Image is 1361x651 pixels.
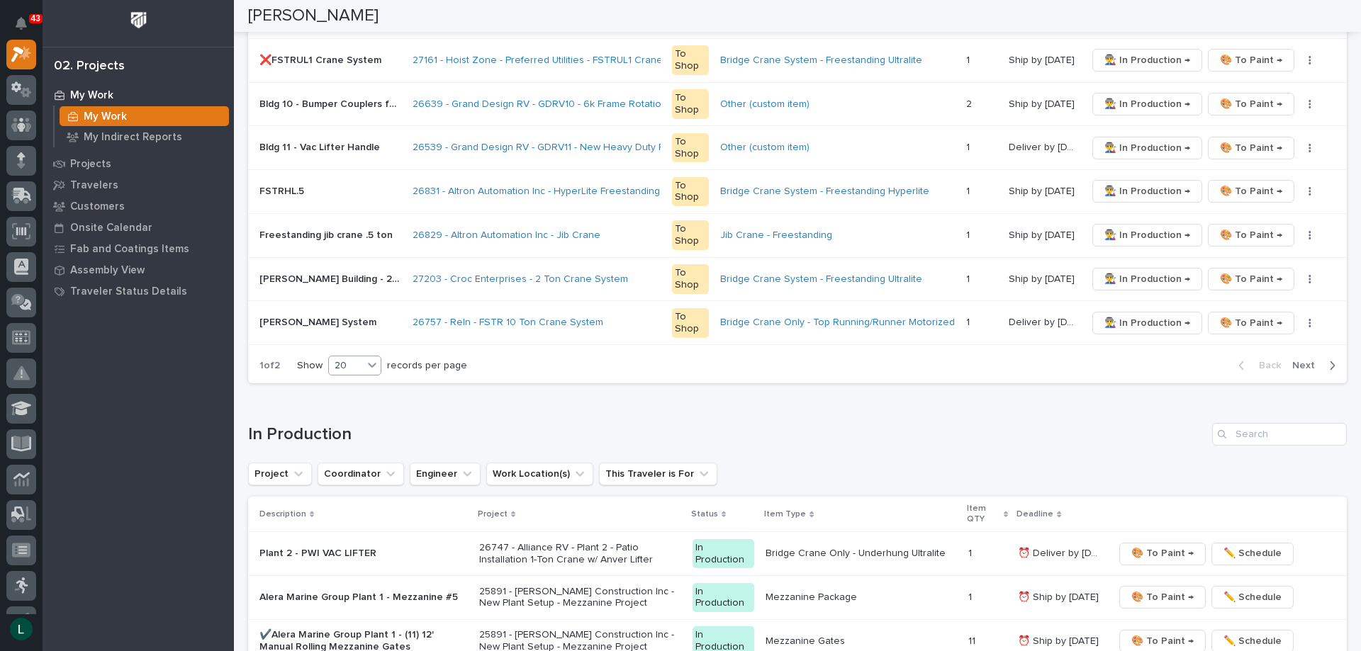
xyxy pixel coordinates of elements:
span: Next [1292,359,1323,372]
a: Fab and Coatings Items [43,238,234,259]
a: My Indirect Reports [55,127,234,147]
div: In Production [693,583,755,613]
button: 👨‍🏭 In Production → [1092,180,1202,203]
p: Mezzanine Package [766,591,956,604]
p: Customers [70,200,125,213]
p: Freestanding jib crane .5 ton [259,227,396,242]
p: 1 of 2 [248,349,291,383]
span: 👨‍🏭 In Production → [1104,271,1190,288]
button: 🎨 To Paint → [1119,543,1206,565]
a: Onsite Calendar [43,217,234,238]
p: Fab and Coatings Items [70,243,189,256]
a: 26539 - Grand Design RV - GDRV11 - New Heavy Duty PWI Built Vucuum [413,142,735,154]
p: [PERSON_NAME] System [259,314,379,329]
span: 🎨 To Paint → [1220,140,1282,157]
p: Plant 2 - PWI VAC LIFTER [259,548,468,560]
p: My Work [84,111,127,123]
div: In Production [693,539,755,569]
p: Show [297,360,323,372]
p: Onsite Calendar [70,222,152,234]
p: Deliver by 10/27/25 [1009,314,1078,329]
span: 🎨 To Paint → [1131,545,1194,562]
div: 20 [329,358,363,373]
a: Travelers [43,174,234,196]
p: Ship by 10/24/25 [1009,183,1077,198]
a: 26829 - Altron Automation Inc - Jib Crane [413,230,600,242]
a: Other (custom item) [720,142,810,154]
p: 1 [966,227,973,242]
span: 🎨 To Paint → [1131,589,1194,606]
p: Deliver by 10/24/25 [1009,139,1078,154]
a: 26757 - Reln - FSTR 10 Ton Crane System [413,317,603,329]
button: Work Location(s) [486,463,593,485]
div: Notifications43 [18,17,36,40]
p: 25891 - [PERSON_NAME] Construction Inc - New Plant Setup - Mezzanine Project [479,586,681,610]
div: To Shop [672,89,708,119]
button: Next [1287,359,1347,372]
p: 1 [968,589,975,604]
p: FSTRHL.5 [259,183,307,198]
p: Deadline [1016,506,1053,522]
p: Projects [70,158,111,171]
img: Workspace Logo [125,7,152,33]
div: To Shop [672,220,708,250]
input: Search [1212,423,1347,446]
tr: ❌FSTRUL1 Crane System❌FSTRUL1 Crane System 27161 - Hoist Zone - Preferred Utilities - FSTRUL1 Cra... [248,38,1347,82]
a: Traveler Status Details [43,281,234,302]
h2: [PERSON_NAME] [248,6,379,26]
p: Alera Marine Group Plant 1 - Mezzanine #5 [259,591,468,604]
a: Other (custom item) [720,98,810,111]
p: 1 [966,271,973,285]
button: 🎨 To Paint → [1208,268,1294,290]
p: 1 [966,52,973,67]
p: 26747 - Alliance RV - Plant 2 - Patio Installation 1-Ton Crane w/ Anver Lifter [479,542,681,566]
p: ❌FSTRUL1 Crane System [259,52,384,67]
span: 👨‍🏭 In Production → [1104,96,1190,113]
a: Customers [43,196,234,217]
div: To Shop [672,308,708,338]
p: Ship by 10/24/25 [1009,96,1077,111]
p: My Work [70,89,113,102]
button: 👨‍🏭 In Production → [1092,93,1202,115]
p: 2 [966,96,975,111]
a: Jib Crane - Freestanding [720,230,832,242]
p: Status [691,506,718,522]
a: Bridge Crane System - Freestanding Ultralite [720,55,922,67]
p: Item QTY [967,501,1000,527]
a: My Work [55,106,234,126]
span: 🎨 To Paint → [1220,52,1282,69]
button: 🎨 To Paint → [1208,224,1294,247]
button: 🎨 To Paint → [1208,49,1294,72]
button: 🎨 To Paint → [1208,93,1294,115]
p: Item Type [764,506,806,522]
button: Coordinator [318,463,404,485]
span: 🎨 To Paint → [1220,271,1282,288]
p: ⏰ Deliver by 8/28/25 [1018,545,1105,560]
p: Mezzanine Gates [766,635,956,647]
button: 👨‍🏭 In Production → [1092,224,1202,247]
span: 👨‍🏭 In Production → [1104,52,1190,69]
p: Project [478,506,508,522]
button: 🎨 To Paint → [1119,586,1206,608]
span: 👨‍🏭 In Production → [1104,183,1190,200]
tr: Plant 2 - PWI VAC LIFTER26747 - Alliance RV - Plant 2 - Patio Installation 1-Ton Crane w/ Anver L... [248,532,1347,576]
span: 🎨 To Paint → [1131,633,1194,650]
a: Bridge Crane System - Freestanding Hyperlite [720,186,929,198]
p: Description [259,506,306,522]
tr: FSTRHL.5FSTRHL.5 26831 - Altron Automation Inc - HyperLite Freestanding Crane To ShopBridge Crane... [248,170,1347,214]
tr: Alera Marine Group Plant 1 - Mezzanine #525891 - [PERSON_NAME] Construction Inc - New Plant Setup... [248,575,1347,619]
button: 👨‍🏭 In Production → [1092,312,1202,334]
span: 👨‍🏭 In Production → [1104,227,1190,244]
p: Slater Building - 2 Ton Crane System [259,271,404,285]
tr: Freestanding jib crane .5 tonFreestanding jib crane .5 ton 26829 - Altron Automation Inc - Jib Cr... [248,213,1347,257]
span: 🎨 To Paint → [1220,183,1282,200]
p: ⏰ Ship by [DATE] [1018,633,1102,647]
p: Traveler Status Details [70,285,187,298]
p: Ship by 10/22/25 [1009,52,1077,67]
p: 11 [968,633,978,647]
p: ⏰ Ship by [DATE] [1018,589,1102,604]
span: 🎨 To Paint → [1220,96,1282,113]
button: Back [1227,359,1287,372]
div: To Shop [672,45,708,75]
